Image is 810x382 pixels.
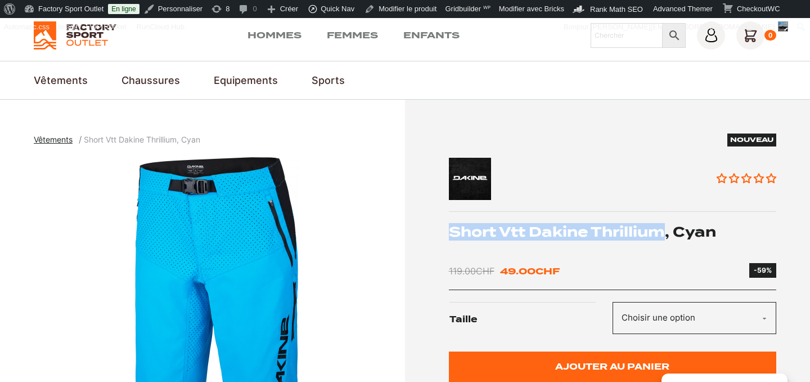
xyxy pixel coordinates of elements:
bdi: 119.00 [449,265,494,277]
a: Sports [312,73,345,88]
div: RunCloud Hub [131,18,190,36]
span: [PERSON_NAME][EMAIL_ADDRESS][DOMAIN_NAME] [591,23,775,31]
span: Short Vtt Dakine Thrillium, Cyan [84,135,200,144]
span: Rank Math SEO [590,5,643,14]
a: WP Rocket [86,18,131,36]
span: Vêtements [34,135,73,144]
a: Imagify [54,18,86,36]
span: CHF [476,265,494,277]
a: Enfants [403,29,460,42]
a: Equipements [214,73,278,88]
span: Ajouter au panier [555,362,669,372]
a: Femmes [327,29,378,42]
span: CHF [535,266,560,277]
bdi: 49.00 [500,266,560,277]
a: En ligne [108,4,139,14]
span: Nouveau [730,135,773,144]
h1: Short Vtt Dakine Thrillium, Cyan [449,223,777,241]
a: Bonjour, [560,18,793,36]
a: Hommes [247,29,301,42]
nav: breadcrumbs [34,134,200,146]
label: Taille [449,302,612,337]
div: 0 [764,30,776,41]
a: Vêtements [34,73,88,88]
div: -59% [754,265,772,276]
a: Chaussures [121,73,180,88]
a: Vêtements [34,135,79,144]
